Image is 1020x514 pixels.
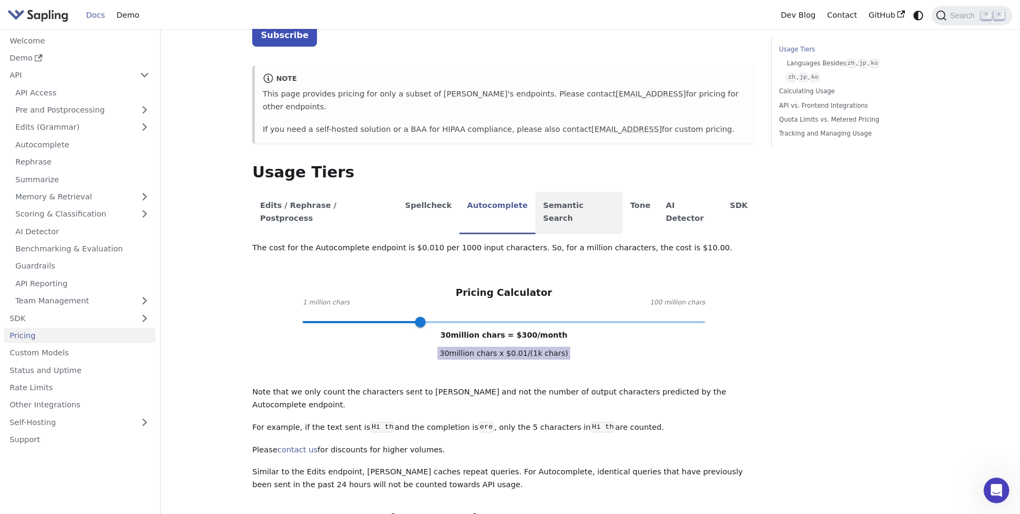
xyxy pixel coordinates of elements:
[437,347,570,360] span: 30 million chars x $ 0.01 /(1k chars)
[397,192,459,234] li: Spellcheck
[459,192,535,234] li: Autocomplete
[847,59,856,68] code: zh
[4,397,155,413] a: Other Integrations
[787,73,796,82] code: zh
[4,310,134,326] a: SDK
[4,380,155,396] a: Rate Limits
[263,73,748,86] div: note
[10,241,155,257] a: Benchmarking & Evaluation
[252,163,755,182] h2: Usage Tiers
[10,189,155,205] a: Memory & Retrieval
[787,72,920,83] a: zh,jp,ko
[616,90,686,98] a: [EMAIL_ADDRESS]
[10,275,155,291] a: API Reporting
[10,137,155,152] a: Autocomplete
[779,115,924,125] a: Quota Limits vs. Metered Pricing
[994,10,1004,20] kbd: K
[623,192,659,234] li: Tone
[10,85,155,100] a: API Access
[775,7,821,24] a: Dev Blog
[252,192,397,234] li: Edits / Rephrase / Postprocess
[4,362,155,378] a: Status and Uptime
[80,7,111,24] a: Docs
[535,192,623,234] li: Semantic Search
[4,414,155,430] a: Self-Hosting
[4,50,155,66] a: Demo
[4,68,134,83] a: API
[798,73,808,82] code: jp
[10,154,155,170] a: Rephrase
[370,422,395,433] code: Hi th
[10,206,155,222] a: Scoring & Classification
[870,59,879,68] code: ko
[252,421,755,434] p: For example, if the text sent is and the completion is , only the 5 characters in are counted.
[10,224,155,239] a: AI Detector
[303,297,350,308] span: 1 million chars
[4,33,155,48] a: Welcome
[10,293,155,309] a: Team Management
[984,478,1009,503] iframe: Intercom live chat
[10,258,155,274] a: Guardrails
[252,466,755,491] p: Similar to the Edits endpoint, [PERSON_NAME] caches repeat queries. For Autocomplete, identical q...
[479,422,494,433] code: ere
[650,297,705,308] span: 100 million chars
[252,24,317,46] a: Subscribe
[592,125,662,133] a: [EMAIL_ADDRESS]
[263,123,748,136] p: If you need a self-hosted solution or a BAA for HIPAA compliance, please also contact for custom ...
[779,101,924,111] a: API vs. Frontend Integrations
[10,102,155,118] a: Pre and Postprocessing
[441,331,568,339] span: 30 million chars = $ 300 /month
[252,242,755,255] p: The cost for the Autocomplete endpoint is $0.010 per 1000 input characters. So, for a million cha...
[456,287,552,299] h3: Pricing Calculator
[858,59,867,68] code: jp
[263,88,748,114] p: This page provides pricing for only a subset of [PERSON_NAME]'s endpoints. Please contact for pri...
[591,422,615,433] code: Hi th
[779,44,924,55] a: Usage Tiers
[821,7,863,24] a: Contact
[981,10,992,20] kbd: ⌘
[10,120,155,135] a: Edits (Grammar)
[779,86,924,96] a: Calculating Usage
[947,11,981,20] span: Search
[252,386,755,412] p: Note that we only count the characters sent to [PERSON_NAME] and not the number of output charact...
[911,8,926,23] button: Switch between dark and light mode (currently system mode)
[134,68,155,83] button: Collapse sidebar category 'API'
[111,7,145,24] a: Demo
[932,6,1012,25] button: Search (Command+K)
[134,310,155,326] button: Expand sidebar category 'SDK'
[7,8,69,23] img: Sapling.ai
[4,345,155,361] a: Custom Models
[810,73,820,82] code: ko
[10,172,155,187] a: Summarize
[7,8,72,23] a: Sapling.ai
[658,192,722,234] li: AI Detector
[277,445,318,454] a: contact us
[4,432,155,448] a: Support
[4,328,155,344] a: Pricing
[722,192,755,234] li: SDK
[787,58,920,69] a: Languages Besideszh,jp,ko
[779,129,924,139] a: Tracking and Managing Usage
[863,7,910,24] a: GitHub
[252,444,755,457] p: Please for discounts for higher volumes.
